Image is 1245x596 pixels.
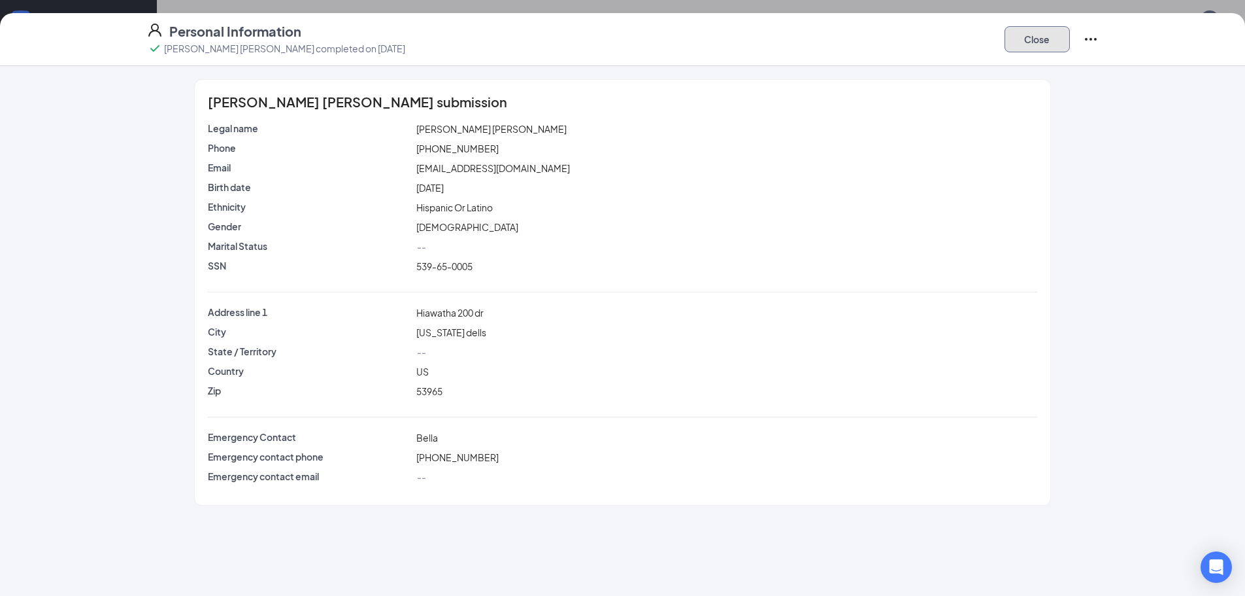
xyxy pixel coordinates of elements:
p: [PERSON_NAME] [PERSON_NAME] completed on [DATE] [164,42,405,55]
span: [EMAIL_ADDRESS][DOMAIN_NAME] [416,162,570,174]
p: Email [208,161,411,174]
span: [DATE] [416,182,444,194]
p: Address line 1 [208,306,411,319]
p: SSN [208,259,411,272]
p: Emergency Contact [208,430,411,444]
svg: Ellipses [1083,31,1099,47]
svg: Checkmark [147,41,163,56]
span: [PHONE_NUMBER] [416,143,499,154]
p: Birth date [208,181,411,194]
span: [PHONE_NUMBER] [416,451,499,463]
span: [US_STATE] dells [416,326,486,338]
span: -- [416,241,425,253]
p: City [208,325,411,338]
p: Gender [208,220,411,233]
span: 539-65-0005 [416,260,473,272]
span: [DEMOGRAPHIC_DATA] [416,221,518,233]
p: Ethnicity [208,200,411,213]
h4: Personal Information [169,22,301,41]
p: Emergency contact email [208,470,411,483]
span: [PERSON_NAME] [PERSON_NAME] submission [208,96,507,109]
button: Close [1004,26,1070,52]
span: Bella [416,432,438,444]
div: Open Intercom Messenger [1201,552,1232,583]
p: Country [208,364,411,377]
p: Phone [208,141,411,154]
p: State / Territory [208,345,411,358]
p: Marital Status [208,239,411,253]
span: Hiawatha 200 dr [416,307,484,319]
span: 53965 [416,385,442,397]
span: [PERSON_NAME] [PERSON_NAME] [416,123,567,135]
svg: User [147,22,163,38]
span: -- [416,346,425,358]
p: Legal name [208,122,411,135]
p: Zip [208,384,411,397]
span: Hispanic Or Latino [416,202,493,213]
span: -- [416,471,425,483]
span: US [416,366,429,377]
p: Emergency contact phone [208,450,411,463]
